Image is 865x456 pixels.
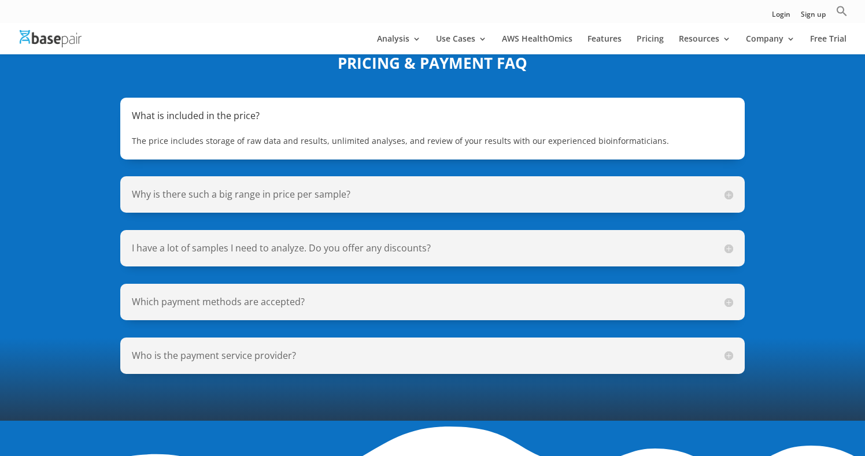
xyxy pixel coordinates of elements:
h5: What is included in the price? [132,109,733,123]
span: The price includes storage of raw data and results, unlimited analyses, and review of your result... [132,135,669,146]
a: Features [587,35,622,54]
h5: Who is the payment service provider? [132,349,733,362]
h5: Which payment methods are accepted? [132,295,733,309]
h5: I have a lot of samples I need to analyze. Do you offer any discounts? [132,242,733,255]
a: Search Icon Link [836,5,848,23]
a: Free Trial [810,35,846,54]
a: Analysis [377,35,421,54]
img: Basepair [20,30,82,47]
strong: PRICING & PAYMENT FAQ [338,53,527,73]
a: Login [772,11,790,23]
iframe: Drift Widget Chat Controller [807,398,851,442]
h5: Why is there such a big range in price per sample? [132,188,733,201]
a: Sign up [801,11,826,23]
a: Pricing [637,35,664,54]
a: Company [746,35,795,54]
iframe: Drift Widget Chat Window [627,203,858,405]
a: AWS HealthOmics [502,35,572,54]
a: Use Cases [436,35,487,54]
a: Resources [679,35,731,54]
svg: Search [836,5,848,17]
